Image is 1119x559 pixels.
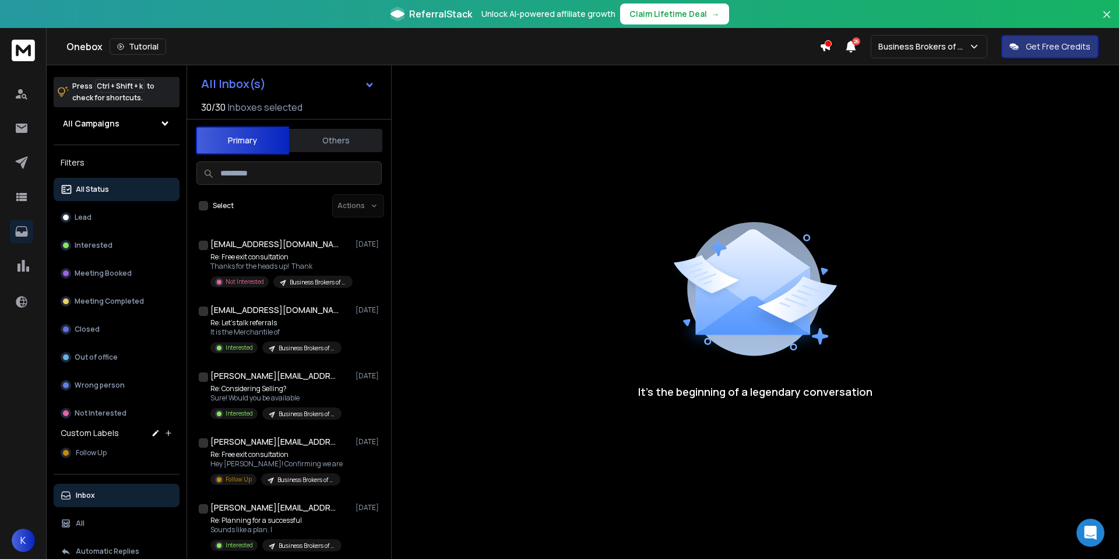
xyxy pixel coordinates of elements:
[210,384,342,393] p: Re: Considering Selling?
[210,436,339,448] h1: [PERSON_NAME][EMAIL_ADDRESS][DOMAIN_NAME]
[201,78,266,90] h1: All Inbox(s)
[75,381,125,390] p: Wrong person
[54,512,180,535] button: All
[54,346,180,369] button: Out of office
[226,409,253,418] p: Interested
[54,318,180,341] button: Closed
[878,41,969,52] p: Business Brokers of AZ
[12,529,35,552] button: K
[54,206,180,229] button: Lead
[110,38,166,55] button: Tutorial
[210,370,339,382] h1: [PERSON_NAME][EMAIL_ADDRESS][DOMAIN_NAME]
[638,384,872,400] p: It’s the beginning of a legendary conversation
[277,476,333,484] p: Business Brokers of [US_STATE] | Local Business | [GEOGRAPHIC_DATA]
[1026,41,1090,52] p: Get Free Credits
[290,278,346,287] p: Business Brokers of [US_STATE] | Local Business | [GEOGRAPHIC_DATA]
[289,128,382,153] button: Others
[54,112,180,135] button: All Campaigns
[226,343,253,352] p: Interested
[210,393,342,403] p: Sure! Would you be available
[409,7,472,21] span: ReferralStack
[61,427,119,439] h3: Custom Labels
[95,79,145,93] span: Ctrl + Shift + k
[54,484,180,507] button: Inbox
[210,502,339,514] h1: [PERSON_NAME][EMAIL_ADDRESS][DOMAIN_NAME]
[356,371,382,381] p: [DATE]
[210,304,339,316] h1: [EMAIL_ADDRESS][DOMAIN_NAME]
[66,38,819,55] div: Onebox
[196,126,289,154] button: Primary
[210,238,339,250] h1: [EMAIL_ADDRESS][DOMAIN_NAME]
[210,450,343,459] p: Re: Free exit consultation
[75,353,118,362] p: Out of office
[76,185,109,194] p: All Status
[54,374,180,397] button: Wrong person
[201,100,226,114] span: 30 / 30
[76,547,139,556] p: Automatic Replies
[192,72,384,96] button: All Inbox(s)
[75,297,144,306] p: Meeting Completed
[481,8,615,20] p: Unlock AI-powered affiliate growth
[72,80,154,104] p: Press to check for shortcuts.
[279,542,335,550] p: Business Brokers of [US_STATE] | Local Business | [GEOGRAPHIC_DATA]
[76,519,85,528] p: All
[75,325,100,334] p: Closed
[1001,35,1099,58] button: Get Free Credits
[210,525,342,535] p: Sounds like a plan. I
[63,118,119,129] h1: All Campaigns
[356,240,382,249] p: [DATE]
[76,491,95,500] p: Inbox
[712,8,720,20] span: →
[54,402,180,425] button: Not Interested
[226,277,264,286] p: Not Interested
[356,305,382,315] p: [DATE]
[75,241,112,250] p: Interested
[54,262,180,285] button: Meeting Booked
[210,262,350,271] p: Thanks for the heads up! Thank
[1099,7,1114,35] button: Close banner
[226,541,253,550] p: Interested
[54,441,180,465] button: Follow Up
[213,201,234,210] label: Select
[210,328,342,337] p: It is the Merchantile of
[210,318,342,328] p: Re: Let’s talk referrals
[210,459,343,469] p: Hey [PERSON_NAME]! Confirming we are
[75,269,132,278] p: Meeting Booked
[279,344,335,353] p: Business Brokers of [US_STATE] | Realtor | [GEOGRAPHIC_DATA]
[76,448,107,458] span: Follow Up
[226,475,252,484] p: Follow Up
[620,3,729,24] button: Claim Lifetime Deal→
[228,100,302,114] h3: Inboxes selected
[279,410,335,419] p: Business Brokers of [US_STATE] | Local Business | [GEOGRAPHIC_DATA]
[852,37,860,45] span: 26
[54,178,180,201] button: All Status
[54,234,180,257] button: Interested
[210,516,342,525] p: Re: Planning for a successful
[54,290,180,313] button: Meeting Completed
[75,409,126,418] p: Not Interested
[210,252,350,262] p: Re: Free exit consultation
[75,213,92,222] p: Lead
[54,154,180,171] h3: Filters
[356,503,382,512] p: [DATE]
[1076,519,1104,547] div: Open Intercom Messenger
[356,437,382,447] p: [DATE]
